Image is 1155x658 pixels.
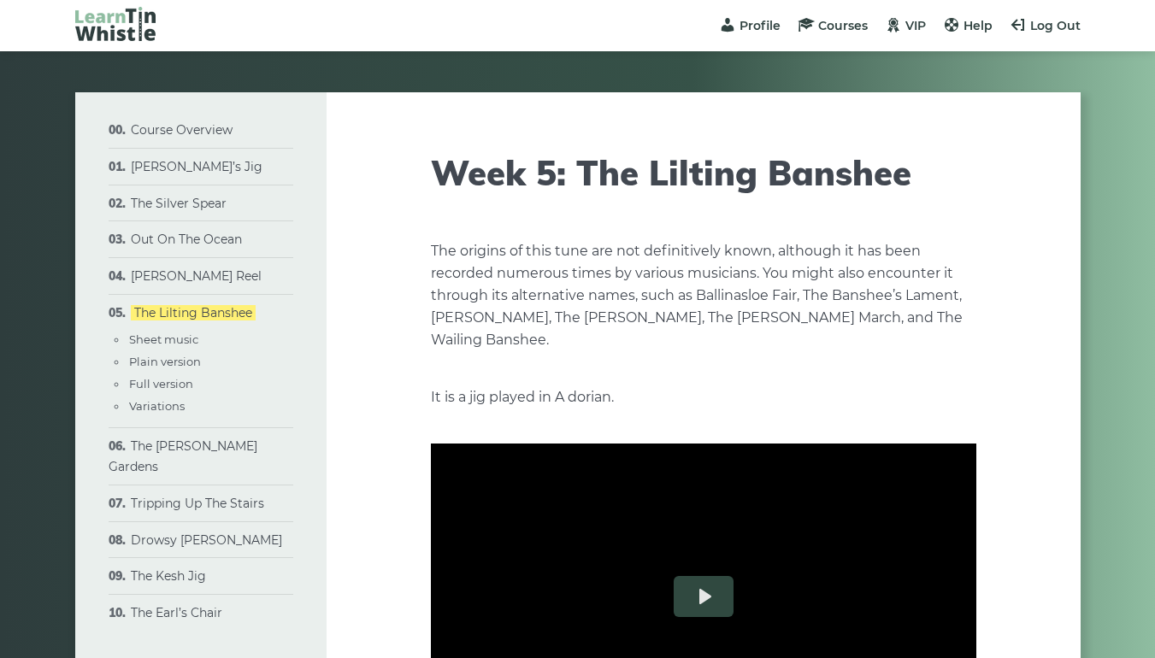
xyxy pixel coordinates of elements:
a: Course Overview [131,122,233,138]
a: VIP [885,18,926,33]
a: Plain version [129,355,201,368]
a: Profile [719,18,781,33]
span: Profile [740,18,781,33]
a: Drowsy [PERSON_NAME] [131,532,282,548]
p: The origins of this tune are not definitively known, although it has been recorded numerous times... [431,240,976,351]
a: Out On The Ocean [131,232,242,247]
a: The Lilting Banshee [131,305,256,320]
span: Log Out [1030,18,1081,33]
a: The Earl’s Chair [131,605,222,620]
a: The Kesh Jig [131,568,206,584]
a: Log Out [1010,18,1081,33]
a: Tripping Up The Stairs [131,496,264,511]
h1: Week 5: The Lilting Banshee [431,152,976,193]
a: Help [943,18,993,33]
a: [PERSON_NAME]’s Jig [131,159,262,174]
a: Full version [129,377,193,391]
span: Courses [818,18,868,33]
p: It is a jig played in A dorian. [431,386,976,408]
span: VIP [905,18,926,33]
a: Variations [129,399,185,413]
a: Courses [798,18,868,33]
a: The [PERSON_NAME] Gardens [109,438,257,474]
a: [PERSON_NAME] Reel [131,268,262,284]
a: Sheet music [129,332,198,346]
span: Help [963,18,993,33]
a: The Silver Spear [131,196,227,211]
img: LearnTinWhistle.com [75,7,156,41]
